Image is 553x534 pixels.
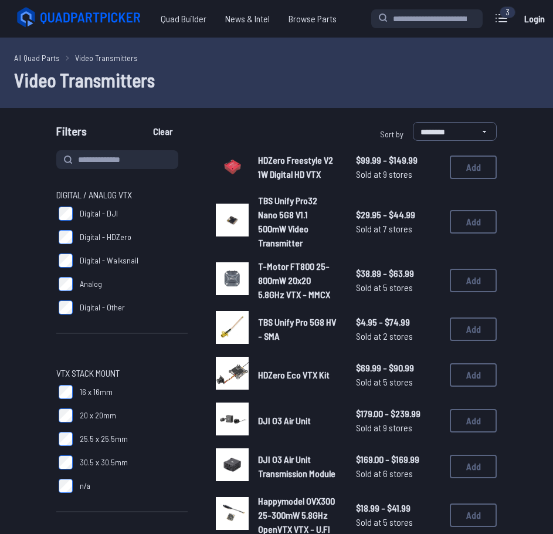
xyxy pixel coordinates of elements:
select: Sort by [413,122,497,141]
span: $18.99 - $41.99 [356,501,440,515]
a: Quad Builder [151,7,216,31]
input: 20 x 20mm [59,408,73,423]
span: $99.99 - $149.99 [356,153,440,167]
img: image [216,403,249,435]
span: Sold at 5 stores [356,280,440,295]
button: Add [450,363,497,387]
button: Add [450,269,497,292]
button: Add [450,156,497,179]
a: DJI O3 Air Unit Transmission Module [258,452,337,481]
button: Add [450,317,497,341]
input: Digital - DJI [59,207,73,221]
button: Clear [143,122,182,141]
span: $169.00 - $169.99 [356,452,440,467]
a: image [216,497,249,533]
span: $4.95 - $74.99 [356,315,440,329]
a: HDZero Eco VTX Kit [258,368,337,382]
button: Add [450,210,497,234]
span: Filters [56,122,87,146]
a: Browse Parts [279,7,346,31]
a: image [216,403,249,439]
span: Sold at 5 stores [356,515,440,529]
span: TBS Unify Pro 5G8 HV - SMA [258,316,336,342]
input: 16 x 16mm [59,385,73,399]
h1: Video Transmitters [14,66,539,94]
img: image [216,311,249,344]
input: n/a [59,479,73,493]
a: image [216,150,249,184]
input: Analog [59,277,73,291]
input: 30.5 x 30.5mm [59,455,73,469]
span: Digital - HDZero [80,231,131,243]
span: $179.00 - $239.99 [356,407,440,421]
img: image [216,262,249,295]
input: Digital - HDZero [59,230,73,244]
span: Digital - DJI [80,208,118,219]
span: 30.5 x 30.5mm [80,457,128,468]
a: DJI O3 Air Unit [258,414,337,428]
span: Digital - Walksnail [80,255,138,266]
span: Sort by [380,129,403,139]
img: image [216,153,249,180]
span: Sold at 5 stores [356,375,440,389]
input: 25.5 x 25.5mm [59,432,73,446]
span: n/a [80,480,90,492]
span: Sold at 7 stores [356,222,440,236]
span: DJI O3 Air Unit Transmission Module [258,454,335,479]
a: image [216,204,249,240]
span: VTX Stack Mount [56,366,120,380]
span: T-Motor FT800 25-800mW 20x20 5.8GHz VTX - MMCX [258,261,330,300]
span: Sold at 6 stores [356,467,440,481]
span: 20 x 20mm [80,410,116,421]
span: Sold at 9 stores [356,167,440,181]
a: Login [520,7,548,31]
a: TBS Unify Pro 5G8 HV - SMA [258,315,337,343]
span: HDZero Eco VTX Kit [258,369,330,380]
a: image [216,262,249,299]
button: Add [450,455,497,478]
a: HDZero Freestyle V2 1W Digital HD VTX [258,153,337,181]
a: TBS Unify Pro32 Nano 5G8 V1.1 500mW Video Transmitter [258,194,337,250]
a: Video Transmitters [75,52,138,64]
span: Digital - Other [80,302,125,313]
button: Add [450,409,497,432]
div: 3 [500,6,515,18]
span: Sold at 9 stores [356,421,440,435]
a: image [216,357,249,393]
span: Sold at 2 stores [356,329,440,343]
span: Analog [80,278,102,290]
input: Digital - Other [59,300,73,315]
img: image [216,448,249,481]
span: $38.89 - $63.99 [356,266,440,280]
img: image [216,497,249,530]
span: DJI O3 Air Unit [258,415,311,426]
span: 16 x 16mm [80,386,113,398]
span: $29.95 - $44.99 [356,208,440,222]
span: TBS Unify Pro32 Nano 5G8 V1.1 500mW Video Transmitter [258,195,317,248]
a: T-Motor FT800 25-800mW 20x20 5.8GHz VTX - MMCX [258,259,337,302]
input: Digital - Walksnail [59,254,73,268]
a: News & Intel [216,7,279,31]
img: image [216,357,249,390]
span: HDZero Freestyle V2 1W Digital HD VTX [258,154,333,180]
span: 25.5 x 25.5mm [80,433,128,445]
span: Digital / Analog VTX [56,188,132,202]
span: $69.99 - $90.99 [356,361,440,375]
button: Add [450,503,497,527]
a: All Quad Parts [14,52,60,64]
a: image [216,448,249,485]
img: image [216,204,249,236]
a: image [216,311,249,347]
